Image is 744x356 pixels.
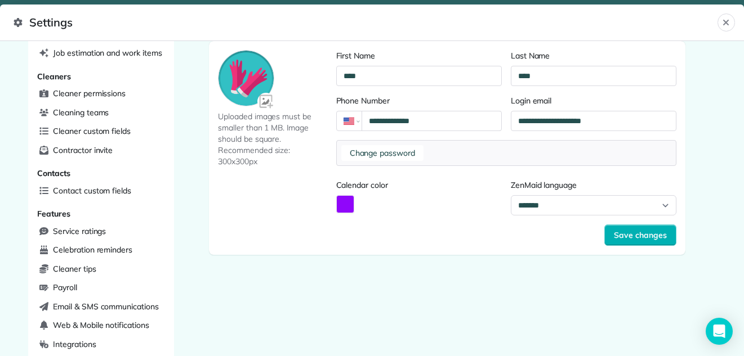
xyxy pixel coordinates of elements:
span: Celebration reminders [53,244,132,255]
label: Last Name [511,50,676,61]
span: Cleaners [37,71,71,82]
span: Integrations [53,339,96,350]
span: Cleaner tips [53,263,96,274]
span: Settings [14,13,718,31]
a: Email & SMS communications [35,299,167,316]
span: Cleaner custom fields [53,125,131,137]
button: Save changes [604,224,676,246]
div: Open Intercom Messenger [706,318,733,345]
a: Integrations [35,336,167,353]
a: Contact custom fields [35,183,167,200]
span: Email & SMS communications [53,301,159,312]
span: Payroll [53,282,77,293]
span: Service ratings [53,226,106,237]
span: Contact custom fields [53,185,131,196]
span: Contacts [37,168,70,178]
label: First Name [336,50,502,61]
label: Login email [511,95,676,106]
button: Activate Color Picker [336,195,354,213]
span: Cleaning teams [53,107,109,118]
span: Uploaded images must be smaller than 1 MB. Image should be square. Recommended size: 300x300px [218,111,332,167]
a: Cleaner permissions [35,85,167,102]
label: Calendar color [336,179,502,191]
img: Avatar preview [219,51,274,106]
a: Cleaner tips [35,261,167,278]
a: Contractor invite [35,142,167,159]
a: Cleaning teams [35,105,167,121]
button: Close [718,13,735,31]
span: Save changes [614,229,667,241]
a: Cleaner custom fields [35,123,167,140]
a: Payroll [35,280,167,296]
a: Celebration reminders [35,242,167,259]
span: Web & Mobile notifications [53,319,149,331]
span: Cleaner permissions [53,88,126,99]
a: Web & Mobile notifications [35,317,167,334]
img: Avatar input [257,93,276,111]
span: Contractor invite [53,145,113,156]
label: ZenMaid language [511,179,676,191]
button: Change password [341,145,424,161]
label: Phone Number [336,95,502,106]
a: Service ratings [35,223,167,240]
span: Features [37,209,70,219]
a: Job estimation and work items [35,45,167,62]
span: Job estimation and work items [53,47,162,58]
